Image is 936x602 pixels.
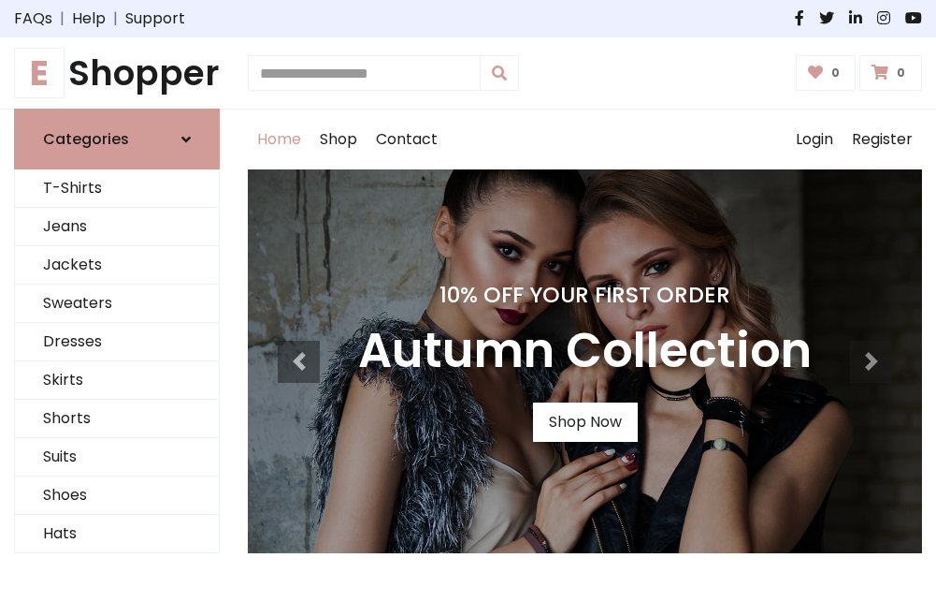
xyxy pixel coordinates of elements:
[358,282,812,308] h4: 10% Off Your First Order
[14,52,220,94] h1: Shopper
[14,48,65,98] span: E
[358,323,812,380] h3: Autumn Collection
[533,403,638,442] a: Shop Now
[310,110,367,169] a: Shop
[796,55,857,91] a: 0
[14,7,52,30] a: FAQs
[367,110,447,169] a: Contact
[43,130,129,148] h6: Categories
[15,477,219,515] a: Shoes
[14,109,220,169] a: Categories
[15,400,219,438] a: Shorts
[827,65,844,81] span: 0
[786,110,842,169] a: Login
[15,323,219,361] a: Dresses
[72,7,106,30] a: Help
[15,246,219,285] a: Jackets
[842,110,922,169] a: Register
[15,169,219,208] a: T-Shirts
[15,361,219,400] a: Skirts
[248,110,310,169] a: Home
[15,515,219,553] a: Hats
[859,55,922,91] a: 0
[52,7,72,30] span: |
[15,285,219,323] a: Sweaters
[14,52,220,94] a: EShopper
[15,208,219,246] a: Jeans
[15,438,219,477] a: Suits
[892,65,910,81] span: 0
[125,7,185,30] a: Support
[106,7,125,30] span: |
